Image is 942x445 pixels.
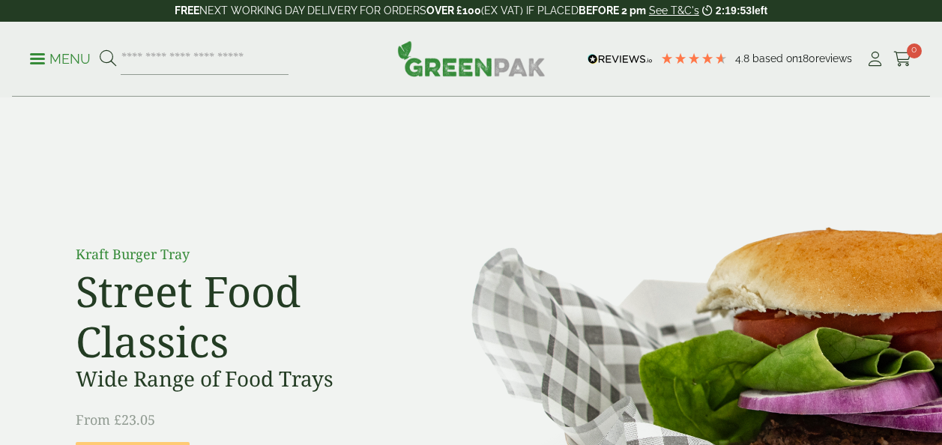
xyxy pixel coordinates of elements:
[76,244,413,264] p: Kraft Burger Tray
[716,4,752,16] span: 2:19:53
[426,4,481,16] strong: OVER £100
[660,52,728,65] div: 4.78 Stars
[752,52,798,64] span: Based on
[893,48,912,70] a: 0
[893,52,912,67] i: Cart
[866,52,884,67] i: My Account
[798,52,815,64] span: 180
[76,366,413,392] h3: Wide Range of Food Trays
[649,4,699,16] a: See T&C's
[397,40,546,76] img: GreenPak Supplies
[907,43,922,58] span: 0
[735,52,752,64] span: 4.8
[588,54,653,64] img: REVIEWS.io
[175,4,199,16] strong: FREE
[815,52,852,64] span: reviews
[752,4,767,16] span: left
[30,50,91,65] a: Menu
[30,50,91,68] p: Menu
[579,4,646,16] strong: BEFORE 2 pm
[76,411,155,429] span: From £23.05
[76,266,413,366] h2: Street Food Classics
